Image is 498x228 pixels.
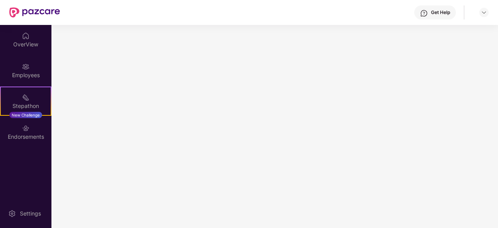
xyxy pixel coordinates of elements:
[1,102,51,110] div: Stepathon
[9,112,42,118] div: New Challenge
[22,32,30,40] img: svg+xml;base64,PHN2ZyBpZD0iSG9tZSIgeG1sbnM9Imh0dHA6Ly93d3cudzMub3JnLzIwMDAvc3ZnIiB3aWR0aD0iMjAiIG...
[22,63,30,71] img: svg+xml;base64,PHN2ZyBpZD0iRW1wbG95ZWVzIiB4bWxucz0iaHR0cDovL3d3dy53My5vcmcvMjAwMC9zdmciIHdpZHRoPS...
[18,210,43,217] div: Settings
[9,7,60,18] img: New Pazcare Logo
[22,94,30,101] img: svg+xml;base64,PHN2ZyB4bWxucz0iaHR0cDovL3d3dy53My5vcmcvMjAwMC9zdmciIHdpZHRoPSIyMSIgaGVpZ2h0PSIyMC...
[481,9,487,16] img: svg+xml;base64,PHN2ZyBpZD0iRHJvcGRvd24tMzJ4MzIiIHhtbG5zPSJodHRwOi8vd3d3LnczLm9yZy8yMDAwL3N2ZyIgd2...
[420,9,428,17] img: svg+xml;base64,PHN2ZyBpZD0iSGVscC0zMngzMiIgeG1sbnM9Imh0dHA6Ly93d3cudzMub3JnLzIwMDAvc3ZnIiB3aWR0aD...
[22,124,30,132] img: svg+xml;base64,PHN2ZyBpZD0iRW5kb3JzZW1lbnRzIiB4bWxucz0iaHR0cDovL3d3dy53My5vcmcvMjAwMC9zdmciIHdpZH...
[431,9,450,16] div: Get Help
[8,210,16,217] img: svg+xml;base64,PHN2ZyBpZD0iU2V0dGluZy0yMHgyMCIgeG1sbnM9Imh0dHA6Ly93d3cudzMub3JnLzIwMDAvc3ZnIiB3aW...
